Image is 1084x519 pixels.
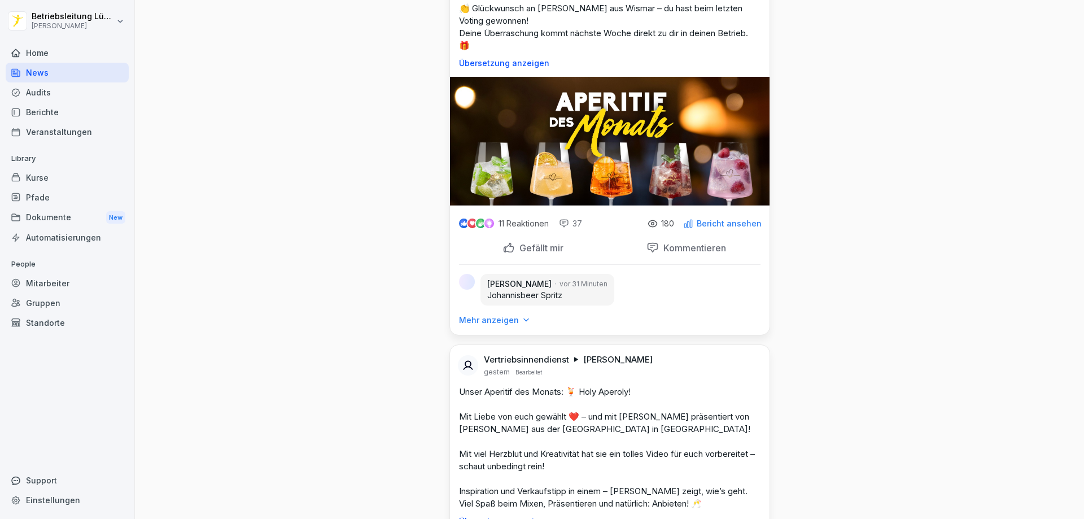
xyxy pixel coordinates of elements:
[6,122,129,142] a: Veranstaltungen
[487,278,552,290] p: [PERSON_NAME]
[459,219,468,228] img: like
[6,228,129,247] a: Automatisierungen
[476,219,486,228] img: celebrate
[559,218,582,229] div: 37
[484,219,494,229] img: inspiring
[6,102,129,122] a: Berichte
[459,386,760,510] p: Unser Aperitif des Monats: 🍹 Holy Aperoly! Mit Liebe von euch gewählt ❤️ – und mit [PERSON_NAME] ...
[560,279,607,289] p: vor 31 Minuten
[6,313,129,333] a: Standorte
[106,211,125,224] div: New
[583,354,653,365] p: [PERSON_NAME]
[6,255,129,273] p: People
[6,273,129,293] a: Mitarbeiter
[499,219,549,228] p: 11 Reaktionen
[6,293,129,313] a: Gruppen
[6,43,129,63] a: Home
[6,207,129,228] div: Dokumente
[6,187,129,207] a: Pfade
[697,219,762,228] p: Bericht ansehen
[484,354,569,365] p: Vertriebsinnendienst
[459,59,760,68] p: Übersetzung anzeigen
[6,207,129,228] a: DokumenteNew
[32,12,114,21] p: Betriebsleitung Lübeck Holstentor
[6,470,129,490] div: Support
[515,242,563,254] p: Gefällt mir
[6,490,129,510] a: Einstellungen
[661,219,674,228] p: 180
[484,368,510,377] p: gestern
[6,63,129,82] a: News
[6,82,129,102] a: Audits
[32,22,114,30] p: [PERSON_NAME]
[515,368,542,377] p: Bearbeitet
[450,77,770,206] img: xg7b0basv11cq84x4cjhspez.png
[459,315,519,326] p: Mehr anzeigen
[487,290,607,301] p: Johannisbeer Spritz
[659,242,726,254] p: Kommentieren
[6,150,129,168] p: Library
[6,168,129,187] a: Kurse
[468,219,477,228] img: love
